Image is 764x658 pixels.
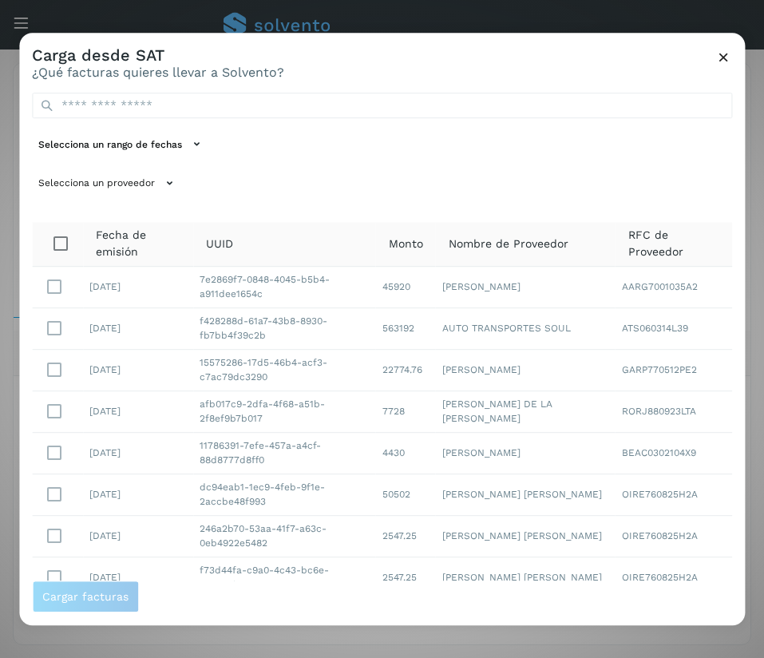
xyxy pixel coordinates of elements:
td: [DATE] [83,474,193,516]
td: OIRE760825H2A [616,474,732,516]
td: [DATE] [83,557,193,599]
span: Nombre de Proveedor [449,236,568,252]
td: [PERSON_NAME] DE LA [PERSON_NAME] [436,391,616,433]
td: [DATE] [83,516,193,557]
button: Cargar facturas [32,581,139,612]
td: OIRE760825H2A [616,516,732,557]
td: 7728 [376,391,436,433]
td: f73d44fa-c9a0-4c43-bc6e-444408b85ee4 [193,557,376,599]
td: 45920 [376,267,436,308]
button: Selecciona un proveedor [32,170,184,196]
td: 11786391-7efe-457a-a4cf-88d8777d8ff0 [193,433,376,474]
td: [PERSON_NAME] [PERSON_NAME] [436,557,616,599]
td: RORJ880923LTA [616,391,732,433]
h3: Carga desde SAT [32,46,284,65]
td: 4430 [376,433,436,474]
p: ¿Qué facturas quieres llevar a Solvento? [32,65,284,80]
td: ATS060314L39 [616,308,732,350]
td: f428288d-61a7-43b8-8930-fb7bb4f39c2b [193,308,376,350]
td: afb017c9-2dfa-4f68-a51b-2f8ef9b7b017 [193,391,376,433]
span: Fecha de emisión [96,228,180,261]
td: [PERSON_NAME] [PERSON_NAME] [436,474,616,516]
span: Cargar facturas [42,591,129,602]
td: GARP770512PE2 [616,350,732,391]
td: [DATE] [83,433,193,474]
td: 563192 [376,308,436,350]
td: [PERSON_NAME] [PERSON_NAME] [436,516,616,557]
td: 2547.25 [376,557,436,599]
td: dc94eab1-1ec9-4feb-9f1e-2accbe48f993 [193,474,376,516]
span: Monto [389,236,423,252]
span: UUID [206,236,233,252]
td: [PERSON_NAME] [436,433,616,474]
td: BEAC0302104X9 [616,433,732,474]
td: OIRE760825H2A [616,557,732,599]
td: 15575286-17d5-46b4-acf3-c7ac79dc3290 [193,350,376,391]
td: [DATE] [83,391,193,433]
td: [PERSON_NAME] [436,267,616,308]
td: AUTO TRANSPORTES SOUL [436,308,616,350]
td: [DATE] [83,267,193,308]
td: AARG7001035A2 [616,267,732,308]
td: 246a2b70-53aa-41f7-a63c-0eb4922e5482 [193,516,376,557]
td: 7e2869f7-0848-4045-b5b4-a911dee1654c [193,267,376,308]
td: 2547.25 [376,516,436,557]
button: Selecciona un rango de fechas [32,131,212,157]
td: 50502 [376,474,436,516]
td: 22774.76 [376,350,436,391]
span: RFC de Proveedor [628,228,719,261]
td: [DATE] [83,308,193,350]
td: [PERSON_NAME] [436,350,616,391]
td: [DATE] [83,350,193,391]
